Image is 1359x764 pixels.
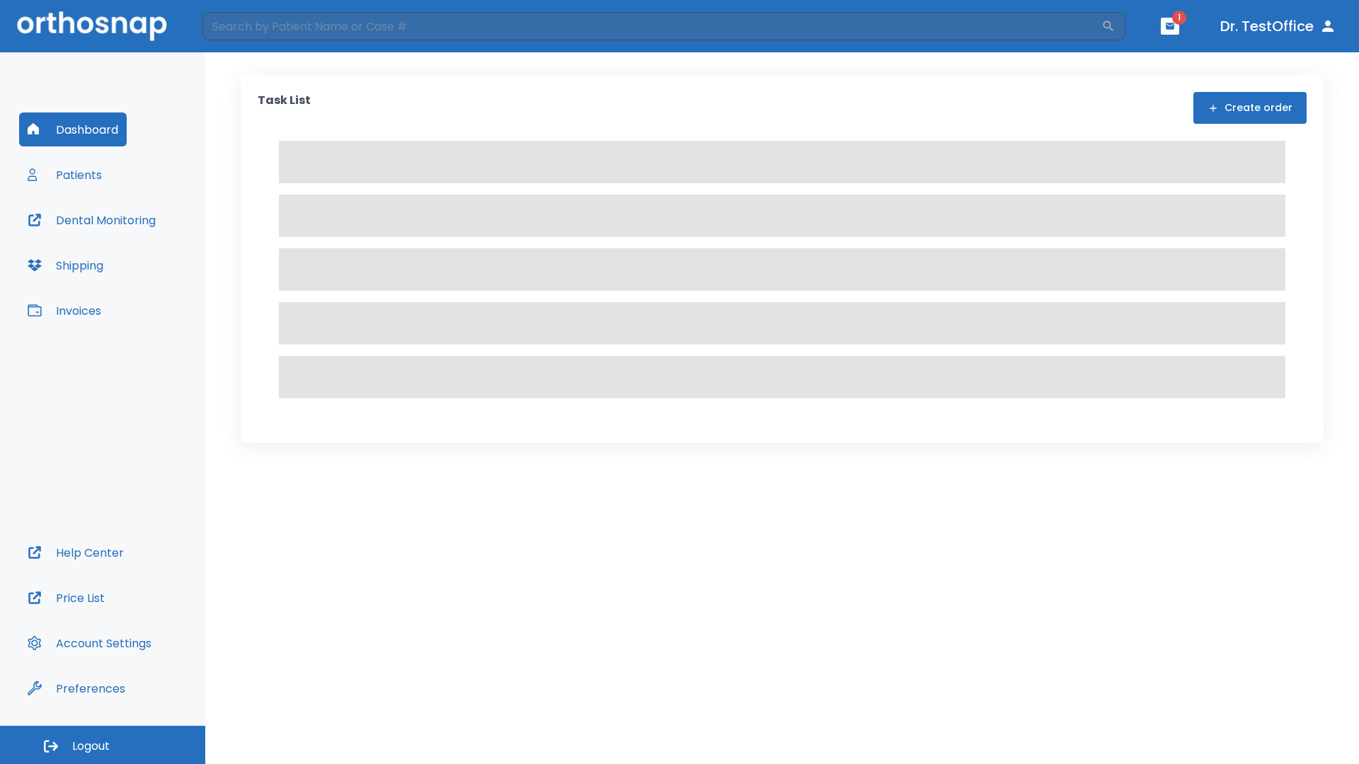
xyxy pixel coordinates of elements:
button: Help Center [19,536,132,569]
button: Account Settings [19,626,160,660]
button: Dental Monitoring [19,203,164,237]
button: Dashboard [19,112,127,146]
span: Logout [72,739,110,754]
button: Dr. TestOffice [1215,13,1342,39]
button: Price List [19,581,113,615]
input: Search by Patient Name or Case # [202,12,1101,40]
button: Invoices [19,294,110,328]
span: 1 [1172,11,1186,25]
button: Patients [19,158,110,192]
button: Shipping [19,248,112,282]
button: Create order [1193,92,1307,124]
button: Preferences [19,671,134,705]
img: Orthosnap [17,11,167,40]
p: Task List [258,92,311,124]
